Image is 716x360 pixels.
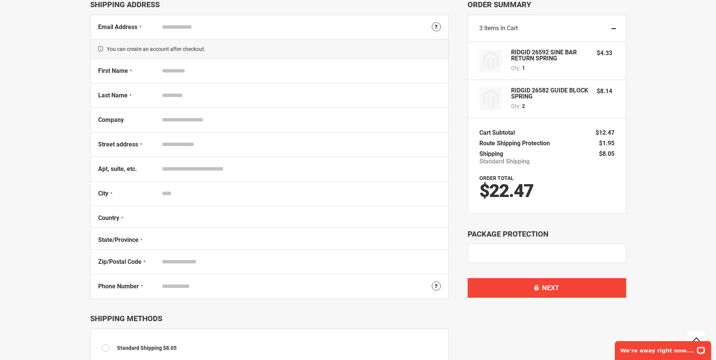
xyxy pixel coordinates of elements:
span: $22.47 [479,180,533,202]
img: RIDGID 26592 SINE BAR RETURN SPRING [479,49,502,72]
strong: RIDGID 26592 SINE BAR RETURN SPRING [511,49,590,62]
span: Items in Cart [484,25,518,32]
strong: RIDGID 26582 GUIDE BLOCK SPRING [511,88,590,100]
span: Phone Number [98,283,139,290]
div: Shipping Methods [90,314,449,323]
span: Email Address [98,23,137,31]
span: $8.14 [597,88,612,95]
span: Standard Shipping [117,345,162,351]
span: Street address [98,141,138,148]
span: 3 [479,25,483,32]
span: $8.05 [163,345,177,351]
th: Cart Subtotal [479,128,519,138]
span: Qty [511,65,519,71]
span: 2 [522,102,525,110]
span: State/Province [98,236,139,243]
span: You can create an account after checkout. [91,39,448,59]
span: $8.05 [599,150,614,157]
span: Last Name [98,92,128,99]
img: RIDGID 26582 GUIDE BLOCK SPRING [479,88,502,110]
span: First Name [98,67,128,74]
strong: Order Total [479,175,514,181]
iframe: LiveChat chat widget [610,336,716,360]
span: Zip/Postal Code [98,258,142,265]
span: Next [542,284,559,292]
span: Country [98,214,119,222]
div: Package Protection [468,229,626,240]
span: $4.33 [597,49,612,57]
button: Next [468,278,626,298]
span: $12.47 [596,129,614,136]
span: Apt, suite, etc. [98,165,137,172]
span: Qty [511,103,519,109]
span: 1 [522,64,525,72]
span: City [98,190,108,197]
span: Shipping [479,150,503,157]
span: $1.95 [599,140,614,147]
span: Standard Shipping [479,158,530,165]
th: Route Shipping Protection [479,138,554,149]
span: Company [98,116,124,123]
